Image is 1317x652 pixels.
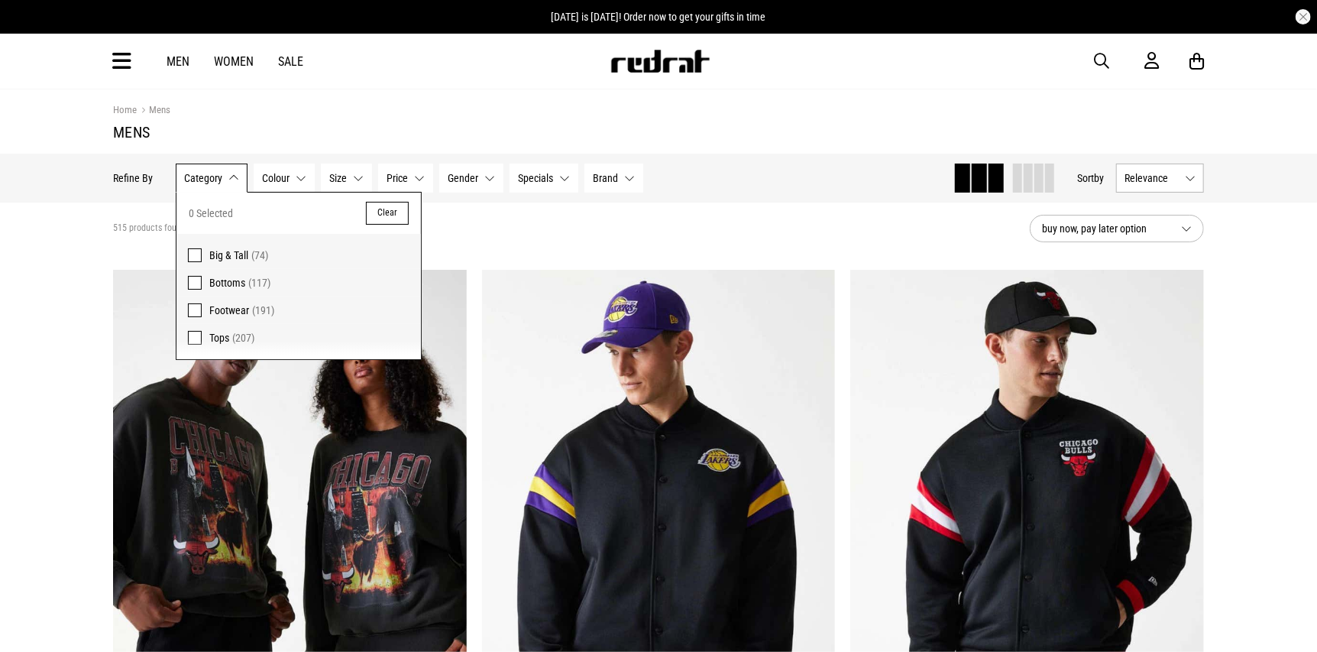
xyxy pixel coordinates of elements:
[518,172,553,184] span: Specials
[113,172,153,184] p: Refine By
[254,164,315,193] button: Colour
[189,204,233,222] span: 0 Selected
[378,164,433,193] button: Price
[176,192,422,360] div: Category
[387,172,408,184] span: Price
[209,332,229,344] span: Tops
[248,277,270,289] span: (117)
[610,50,710,73] img: Redrat logo
[262,172,290,184] span: Colour
[113,123,1204,141] h1: Mens
[329,172,347,184] span: Size
[209,277,245,289] span: Bottoms
[1116,164,1204,193] button: Relevance
[366,202,409,225] button: Clear
[209,249,248,261] span: Big & Tall
[321,164,372,193] button: Size
[167,54,189,69] a: Men
[552,11,766,23] span: [DATE] is [DATE]! Order now to get your gifts in time
[137,104,170,118] a: Mens
[584,164,643,193] button: Brand
[593,172,618,184] span: Brand
[113,222,186,235] span: 515 products found
[12,6,58,52] button: Open LiveChat chat widget
[1030,215,1204,242] button: buy now, pay later option
[1077,169,1104,187] button: Sortby
[251,249,268,261] span: (74)
[1042,219,1169,238] span: buy now, pay later option
[209,304,249,316] span: Footwear
[510,164,578,193] button: Specials
[252,304,274,316] span: (191)
[1124,172,1179,184] span: Relevance
[184,172,222,184] span: Category
[278,54,303,69] a: Sale
[214,54,254,69] a: Women
[232,332,254,344] span: (207)
[1094,172,1104,184] span: by
[176,164,248,193] button: Category
[448,172,478,184] span: Gender
[113,104,137,115] a: Home
[439,164,503,193] button: Gender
